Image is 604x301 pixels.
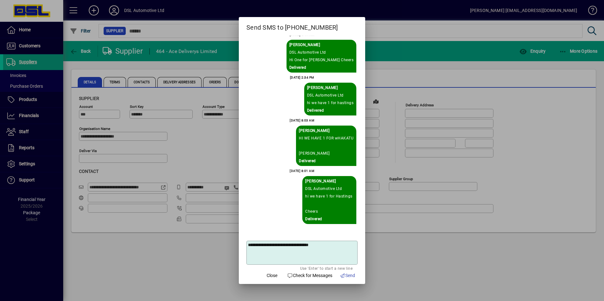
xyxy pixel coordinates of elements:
[287,272,332,279] span: Check for Messages
[307,107,354,114] div: Delivered
[300,265,353,272] mat-hint: Use 'Enter' to start a new line
[305,215,353,223] div: Delivered
[305,185,353,215] div: DSL Automotive Ltd hi we have 1 for Hastings Cheers
[290,74,314,81] div: [DATE] 2:34 PM
[239,17,365,35] h2: Send SMS to [PHONE_NUMBER]
[267,272,277,279] span: Close
[290,117,314,124] div: [DATE] 8:03 AM
[337,270,358,281] button: Send
[307,91,354,107] div: DSL Automotive Ltd hi we have 1 for hastings
[299,157,353,165] div: Delivered
[340,272,355,279] span: Send
[262,270,282,281] button: Close
[285,270,335,281] button: Check for Messages
[305,177,353,185] div: Sent By
[289,64,354,71] div: Delivered
[299,127,353,134] div: Sent By
[299,134,353,157] div: HI WE HAVE 1 FOR wHAKATU [PERSON_NAME]
[290,167,314,175] div: [DATE] 8:01 AM
[289,49,354,64] div: DSL Automotive Ltd Hi One for [PERSON_NAME] Cheers
[307,84,354,91] div: Sent By
[289,41,354,49] div: Sent By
